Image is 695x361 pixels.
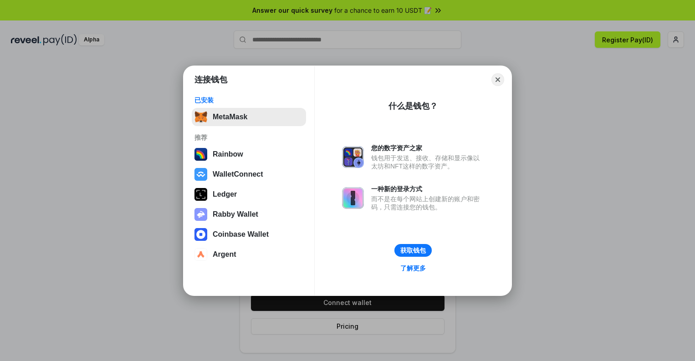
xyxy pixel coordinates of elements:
button: Close [491,73,504,86]
img: svg+xml,%3Csvg%20width%3D%2228%22%20height%3D%2228%22%20viewBox%3D%220%200%2028%2028%22%20fill%3D... [194,248,207,261]
button: Argent [192,245,306,264]
div: 您的数字资产之家 [371,144,484,152]
div: Argent [213,250,236,259]
div: 了解更多 [400,264,426,272]
a: 了解更多 [395,262,431,274]
button: 获取钱包 [394,244,432,257]
div: Ledger [213,190,237,198]
div: 钱包用于发送、接收、存储和显示像以太坊和NFT这样的数字资产。 [371,154,484,170]
div: Coinbase Wallet [213,230,269,239]
img: svg+xml,%3Csvg%20width%3D%2228%22%20height%3D%2228%22%20viewBox%3D%220%200%2028%2028%22%20fill%3D... [194,228,207,241]
img: svg+xml,%3Csvg%20xmlns%3D%22http%3A%2F%2Fwww.w3.org%2F2000%2Fsvg%22%20fill%3D%22none%22%20viewBox... [342,146,364,168]
h1: 连接钱包 [194,74,227,85]
button: MetaMask [192,108,306,126]
button: WalletConnect [192,165,306,183]
img: svg+xml,%3Csvg%20xmlns%3D%22http%3A%2F%2Fwww.w3.org%2F2000%2Fsvg%22%20fill%3D%22none%22%20viewBox... [342,187,364,209]
div: MetaMask [213,113,247,121]
img: svg+xml,%3Csvg%20fill%3D%22none%22%20height%3D%2233%22%20viewBox%3D%220%200%2035%2033%22%20width%... [194,111,207,123]
img: svg+xml,%3Csvg%20xmlns%3D%22http%3A%2F%2Fwww.w3.org%2F2000%2Fsvg%22%20width%3D%2228%22%20height%3... [194,188,207,201]
div: WalletConnect [213,170,263,178]
img: svg+xml,%3Csvg%20xmlns%3D%22http%3A%2F%2Fwww.w3.org%2F2000%2Fsvg%22%20fill%3D%22none%22%20viewBox... [194,208,207,221]
button: Coinbase Wallet [192,225,306,244]
div: 一种新的登录方式 [371,185,484,193]
div: 什么是钱包？ [388,101,438,112]
button: Rainbow [192,145,306,163]
div: 已安装 [194,96,303,104]
div: Rabby Wallet [213,210,258,219]
div: 获取钱包 [400,246,426,254]
img: svg+xml,%3Csvg%20width%3D%2228%22%20height%3D%2228%22%20viewBox%3D%220%200%2028%2028%22%20fill%3D... [194,168,207,181]
img: svg+xml,%3Csvg%20width%3D%22120%22%20height%3D%22120%22%20viewBox%3D%220%200%20120%20120%22%20fil... [194,148,207,161]
button: Ledger [192,185,306,203]
div: 推荐 [194,133,303,142]
button: Rabby Wallet [192,205,306,224]
div: Rainbow [213,150,243,158]
div: 而不是在每个网站上创建新的账户和密码，只需连接您的钱包。 [371,195,484,211]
